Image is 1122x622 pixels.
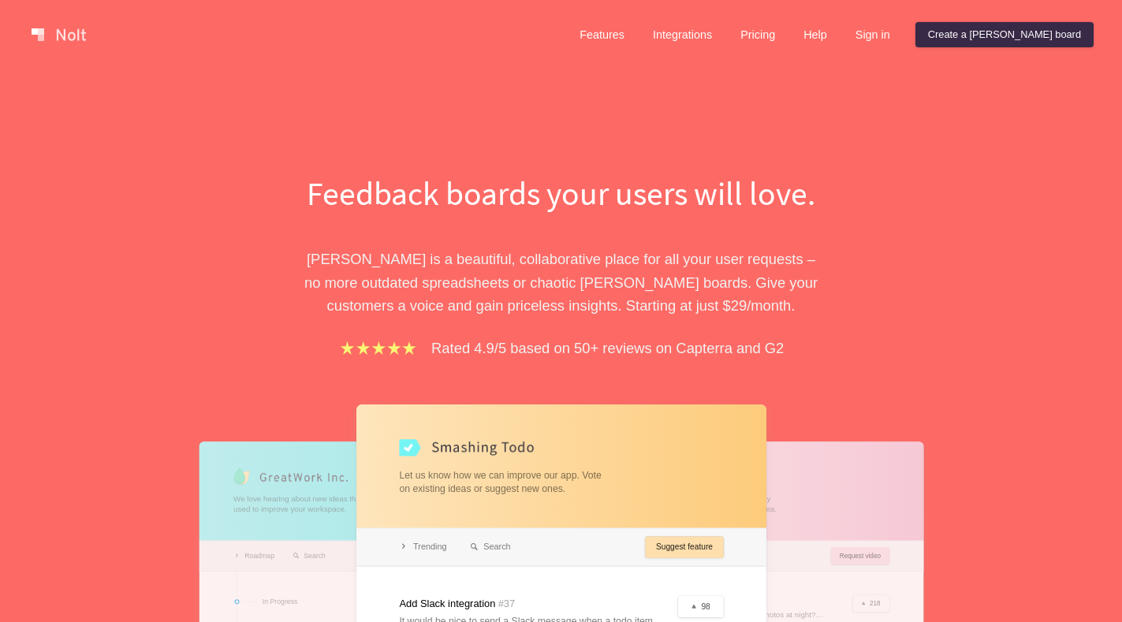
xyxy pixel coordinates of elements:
a: Sign in [843,22,903,47]
h1: Feedback boards your users will love. [289,170,833,216]
p: [PERSON_NAME] is a beautiful, collaborative place for all your user requests – no more outdated s... [289,248,833,317]
a: Create a [PERSON_NAME] board [915,22,1094,47]
p: Rated 4.9/5 based on 50+ reviews on Capterra and G2 [431,337,784,359]
a: Help [791,22,840,47]
a: Integrations [640,22,725,47]
img: stars.b067e34983.png [338,339,419,357]
a: Features [567,22,637,47]
a: Pricing [728,22,788,47]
